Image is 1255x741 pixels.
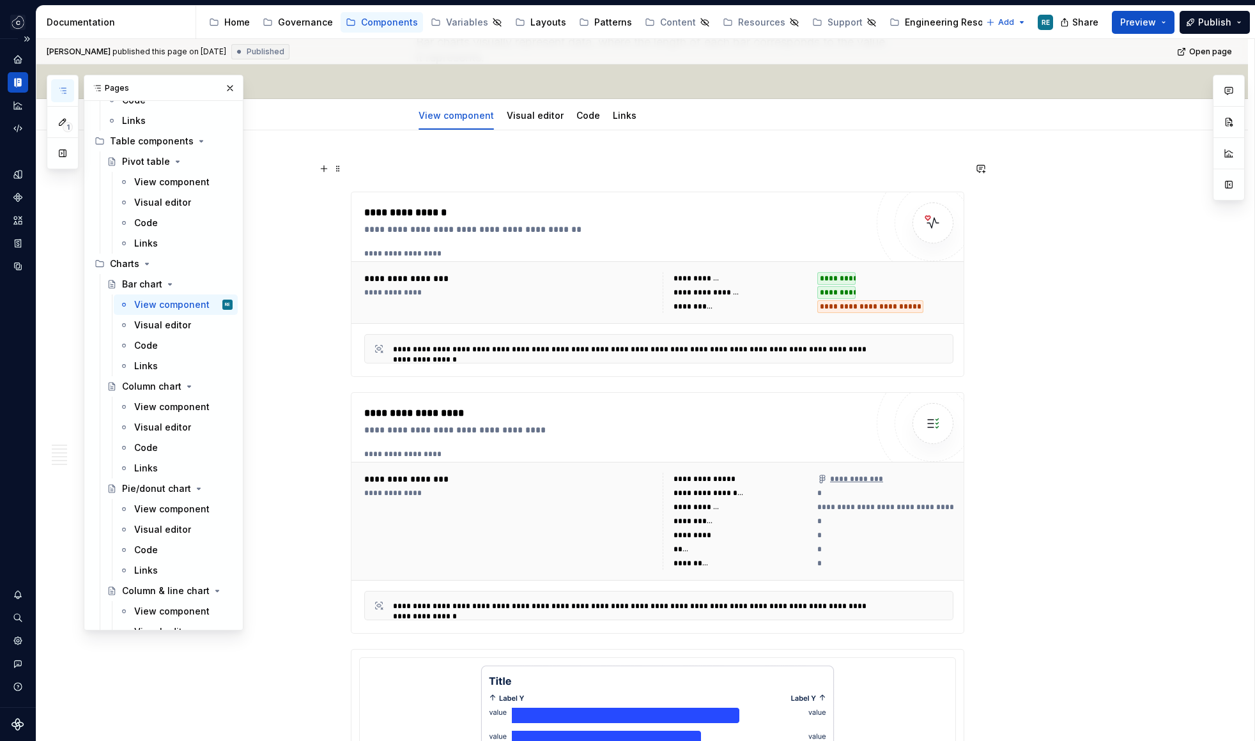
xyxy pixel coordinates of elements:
div: Patterns [594,16,632,29]
div: View component [134,605,210,618]
div: Column & line chart [122,584,210,597]
span: Open page [1189,47,1232,57]
a: Visual editor [114,519,238,540]
span: Share [1072,16,1098,29]
div: Components [361,16,418,29]
a: Links [114,356,238,376]
button: Add [982,13,1030,31]
a: Visual editor [507,110,564,121]
a: Code automation [8,118,28,139]
a: Links [102,111,238,131]
button: Share [1054,11,1107,34]
a: Links [114,458,238,478]
div: Code [134,544,158,556]
div: View component [134,176,210,188]
div: Column chart [122,380,181,393]
div: Resources [738,16,785,29]
span: Add [998,17,1014,27]
div: Home [224,16,250,29]
div: Visual editor [134,625,191,638]
div: Code [134,339,158,352]
a: Design tokens [8,164,28,185]
button: Expand sidebar [18,30,36,48]
span: 1 [63,122,73,132]
a: Pivot table [102,151,238,172]
a: View component [114,397,238,417]
div: View component [134,298,210,311]
a: Patterns [574,12,637,33]
a: Components [341,12,423,33]
div: Support [828,16,863,29]
a: Storybook stories [8,233,28,254]
div: published this page on [DATE] [112,47,226,57]
div: Engineering Resources [905,16,1008,29]
a: Links [613,110,636,121]
a: Visual editor [114,192,238,213]
a: Settings [8,630,28,651]
div: View component [134,401,210,413]
div: Bar chart [122,278,162,291]
a: Code [576,110,600,121]
a: Open page [1173,43,1238,61]
a: Pie/donut chart [102,478,238,499]
div: Visual editor [134,421,191,434]
div: Table components [89,131,238,151]
div: Visual editor [134,523,191,536]
a: View component [419,110,494,121]
div: Links [134,462,158,475]
a: Code [114,540,238,560]
div: Code [134,441,158,454]
div: Home [8,49,28,70]
svg: Supernova Logo [12,718,24,731]
button: Notifications [8,584,28,605]
a: Column & line chart [102,581,238,601]
div: Variables [446,16,488,29]
button: Contact support [8,653,28,674]
div: Links [134,564,158,577]
div: Page tree [204,10,980,35]
div: Pie/donut chart [122,482,191,495]
a: Visual editor [114,315,238,335]
button: Preview [1112,11,1174,34]
div: Pages [84,75,243,101]
a: Documentation [8,72,28,93]
a: Code [114,335,238,356]
a: View component [114,172,238,192]
img: f5634f2a-3c0d-4c0b-9dc3-3862a3e014c7.png [10,15,26,30]
a: Analytics [8,95,28,116]
a: Variables [426,12,507,33]
a: Components [8,187,28,208]
a: Content [640,12,715,33]
button: Search ⌘K [8,607,28,628]
div: Visual editor [134,319,191,332]
div: View component [413,102,499,128]
div: Documentation [47,16,190,29]
a: Links [114,233,238,254]
a: View component [114,601,238,622]
span: Preview [1120,16,1156,29]
div: Visual editor [134,196,191,209]
a: Support [807,12,882,33]
a: Governance [258,12,338,33]
span: Publish [1198,16,1231,29]
div: Links [134,237,158,250]
a: Home [204,12,255,33]
div: Layouts [530,16,566,29]
div: Code [571,102,605,128]
span: Published [247,47,284,57]
a: Data sources [8,256,28,277]
a: Assets [8,210,28,231]
div: RE [225,298,230,311]
div: Charts [89,254,238,274]
a: Code [114,438,238,458]
button: Publish [1180,11,1250,34]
